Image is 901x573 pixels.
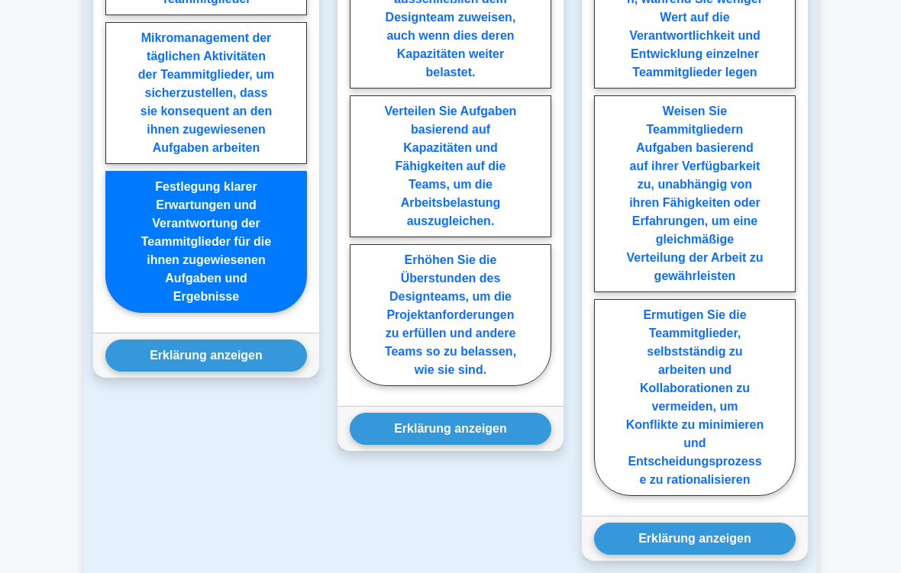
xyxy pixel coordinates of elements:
[350,413,551,445] button: Erklärung anzeigen
[594,523,796,555] button: Erklärung anzeigen
[350,244,551,386] label: Erhöhen Sie die Überstunden des Designteams, um die Projektanforderungen zu erfüllen und andere T...
[594,299,796,496] label: Ermutigen Sie die Teammitglieder, selbstständig zu arbeiten und Kollaborationen zu vermeiden, um ...
[350,95,551,237] label: Verteilen Sie Aufgaben basierend auf Kapazitäten und Fähigkeiten auf die Teams, um die Arbeitsbel...
[105,171,307,313] label: Festlegung klarer Erwartungen und Verantwortung der Teammitglieder für die ihnen zugewiesenen Auf...
[594,95,796,292] label: Weisen Sie Teammitgliedern Aufgaben basierend auf ihrer Verfügbarkeit zu, unabhängig von ihren Fä...
[105,22,307,164] label: Mikromanagement der täglichen Aktivitäten der Teammitglieder, um sicherzustellen, dass sie konseq...
[105,340,307,372] button: Erklärung anzeigen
